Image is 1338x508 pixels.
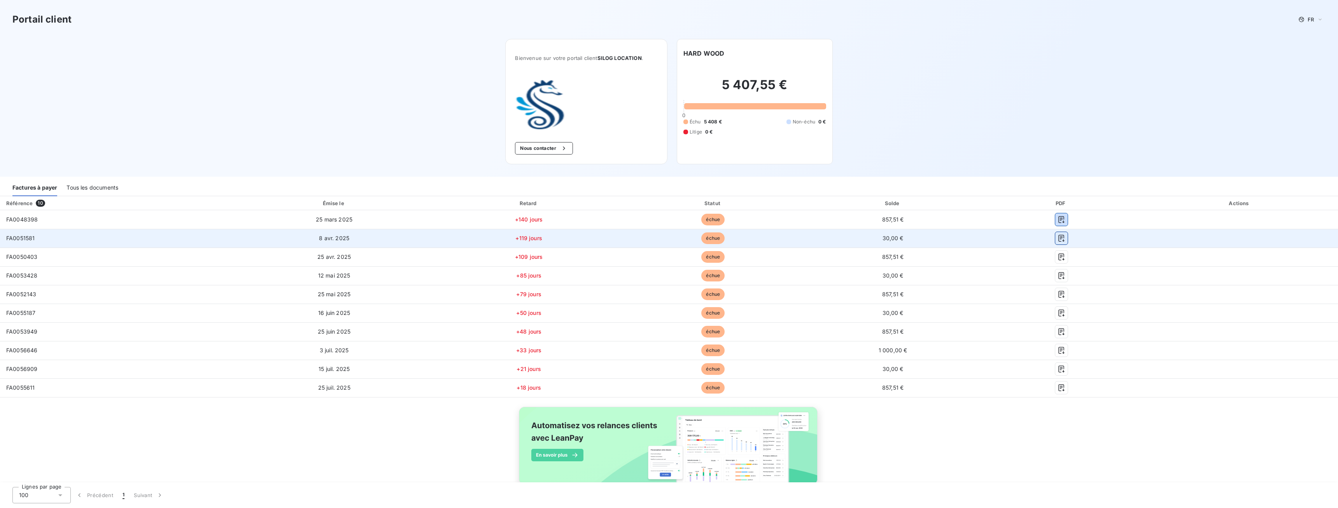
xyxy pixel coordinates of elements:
[701,214,725,225] span: échue
[882,253,904,260] span: 857,51 €
[682,112,685,118] span: 0
[318,291,351,297] span: 25 mai 2025
[1308,16,1314,23] span: FR
[71,487,118,503] button: Précédent
[319,366,350,372] span: 15 juil. 2025
[318,272,350,279] span: 12 mai 2025
[67,180,118,196] div: Tous les documents
[318,384,350,391] span: 25 juil. 2025
[118,487,129,503] button: 1
[701,307,725,319] span: échue
[701,232,725,244] span: échue
[883,309,904,316] span: 30,00 €
[597,55,642,61] span: SILOG LOCATION
[129,487,168,503] button: Suivant
[879,347,907,353] span: 1 000,00 €
[6,366,37,372] span: FA0056909
[317,253,351,260] span: 25 avr. 2025
[793,118,815,125] span: Non-échu
[701,270,725,281] span: échue
[6,309,35,316] span: FA0055187
[701,345,725,356] span: échue
[623,199,802,207] div: Statut
[123,491,124,499] span: 1
[882,216,904,223] span: 857,51 €
[517,384,541,391] span: +18 jours
[705,128,713,135] span: 0 €
[515,235,542,241] span: +119 jours
[516,272,541,279] span: +85 jours
[515,216,543,223] span: +140 jours
[318,309,350,316] span: 16 juin 2025
[512,402,826,498] img: banner
[701,288,725,300] span: échue
[882,384,904,391] span: 857,51 €
[6,384,35,391] span: FA0055611
[1143,199,1336,207] div: Actions
[882,291,904,297] span: 857,51 €
[515,80,565,130] img: Company logo
[6,235,35,241] span: FA0051581
[6,216,38,223] span: FA0048398
[6,253,37,260] span: FA0050403
[701,382,725,394] span: échue
[701,363,725,375] span: échue
[690,128,702,135] span: Litige
[883,272,904,279] span: 30,00 €
[883,366,904,372] span: 30,00 €
[6,328,37,335] span: FA0053949
[36,200,45,207] span: 10
[983,199,1140,207] div: PDF
[6,347,37,353] span: FA0056646
[818,118,826,125] span: 0 €
[316,216,352,223] span: 25 mars 2025
[516,328,541,335] span: +48 jours
[516,309,541,316] span: +50 jours
[19,491,28,499] span: 100
[319,235,349,241] span: 8 avr. 2025
[234,199,434,207] div: Émise le
[516,347,541,353] span: +33 jours
[683,49,724,58] h6: HARD WOOD
[704,118,722,125] span: 5 408 €
[516,291,541,297] span: +79 jours
[882,328,904,335] span: 857,51 €
[683,77,826,100] h2: 5 407,55 €
[515,253,543,260] span: +109 jours
[701,251,725,263] span: échue
[806,199,980,207] div: Solde
[12,12,72,26] h3: Portail client
[701,326,725,337] span: échue
[883,235,904,241] span: 30,00 €
[320,347,349,353] span: 3 juil. 2025
[6,291,36,297] span: FA0052143
[517,366,541,372] span: +21 jours
[690,118,701,125] span: Échu
[6,272,37,279] span: FA0053428
[318,328,350,335] span: 25 juin 2025
[6,200,33,206] div: Référence
[437,199,620,207] div: Retard
[515,55,658,61] span: Bienvenue sur votre portail client .
[12,180,57,196] div: Factures à payer
[515,142,573,155] button: Nous contacter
